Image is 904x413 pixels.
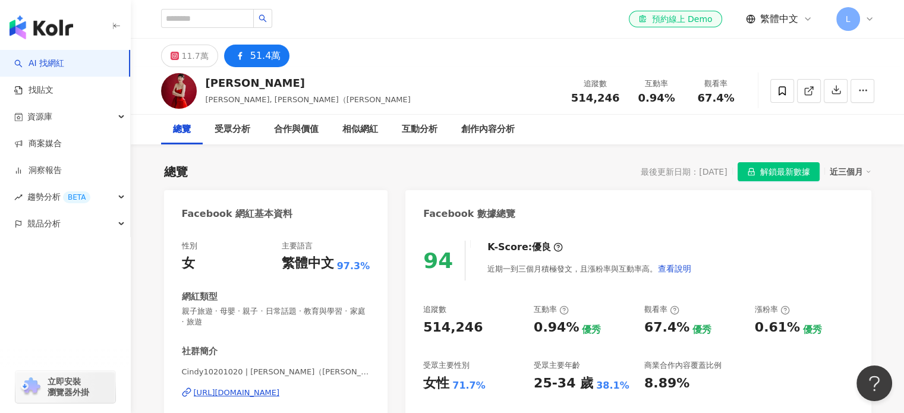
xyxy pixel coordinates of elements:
div: 67.4% [644,319,689,337]
div: 71.7% [452,379,486,392]
span: 立即安裝 瀏覽器外掛 [48,376,89,398]
button: 51.4萬 [224,45,290,67]
div: 主要語言 [282,241,313,251]
div: 網紅類型 [182,291,218,303]
span: 0.94% [638,92,675,104]
button: 查看說明 [657,257,692,280]
div: 商業合作內容覆蓋比例 [644,360,722,371]
a: chrome extension立即安裝 瀏覽器外掛 [15,371,115,403]
span: 資源庫 [27,103,52,130]
div: 0.94% [534,319,579,337]
a: searchAI 找網紅 [14,58,64,70]
div: 性別 [182,241,197,251]
div: Facebook 數據總覽 [423,207,515,220]
div: 合作與價值 [274,122,319,137]
img: logo [10,15,73,39]
div: 相似網紅 [342,122,378,137]
span: 514,246 [571,92,620,104]
div: 51.4萬 [250,48,281,64]
a: 找貼文 [14,84,53,96]
span: 解鎖最新數據 [760,163,810,182]
div: 創作內容分析 [461,122,515,137]
span: L [846,12,851,26]
span: Cindy10201020 | [PERSON_NAME]（[PERSON_NAME] | Cindy10201020 [182,367,370,377]
div: 25-34 歲 [534,374,593,393]
div: 總覽 [173,122,191,137]
div: 38.1% [596,379,629,392]
div: K-Score : [487,241,563,254]
span: 親子旅遊 · 母嬰 · 親子 · 日常話題 · 教育與學習 · 家庭 · 旅遊 [182,306,370,327]
div: 0.61% [755,319,800,337]
div: 優秀 [692,323,711,336]
div: 11.7萬 [182,48,209,64]
div: 漲粉率 [755,304,790,315]
div: 最後更新日期：[DATE] [641,167,727,176]
div: 社群簡介 [182,345,218,358]
div: 優秀 [582,323,601,336]
div: [PERSON_NAME] [206,75,411,90]
div: 觀看率 [644,304,679,315]
div: 514,246 [423,319,483,337]
div: 受眾分析 [215,122,250,137]
div: 預約線上 Demo [638,13,712,25]
div: 追蹤數 [423,304,446,315]
span: [PERSON_NAME], [PERSON_NAME]（[PERSON_NAME] [206,95,411,104]
div: 繁體中文 [282,254,334,273]
a: 預約線上 Demo [629,11,722,27]
div: 受眾主要年齡 [534,360,580,371]
span: 查看說明 [658,264,691,273]
div: [URL][DOMAIN_NAME] [194,387,280,398]
div: 近三個月 [830,164,871,179]
div: 女性 [423,374,449,393]
a: 洞察報告 [14,165,62,176]
div: 近期一到三個月積極發文，且漲粉率與互動率高。 [487,257,692,280]
span: 繁體中文 [760,12,798,26]
div: 8.89% [644,374,689,393]
div: 互動率 [634,78,679,90]
div: BETA [63,191,90,203]
div: 94 [423,248,453,273]
a: 商案媒合 [14,138,62,150]
span: rise [14,193,23,201]
span: search [259,14,267,23]
div: Facebook 網紅基本資料 [182,207,293,220]
div: 互動率 [534,304,569,315]
div: 優良 [532,241,551,254]
a: [URL][DOMAIN_NAME] [182,387,370,398]
img: chrome extension [19,377,42,396]
div: 互動分析 [402,122,437,137]
button: 11.7萬 [161,45,218,67]
div: 優秀 [803,323,822,336]
div: 總覽 [164,163,188,180]
span: 97.3% [337,260,370,273]
span: 競品分析 [27,210,61,237]
div: 女 [182,254,195,273]
div: 追蹤數 [571,78,620,90]
div: 受眾主要性別 [423,360,470,371]
iframe: Help Scout Beacon - Open [856,365,892,401]
button: 解鎖最新數據 [738,162,820,181]
div: 觀看率 [694,78,739,90]
img: KOL Avatar [161,73,197,109]
span: lock [747,168,755,176]
span: 67.4% [697,92,734,104]
span: 趨勢分析 [27,184,90,210]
